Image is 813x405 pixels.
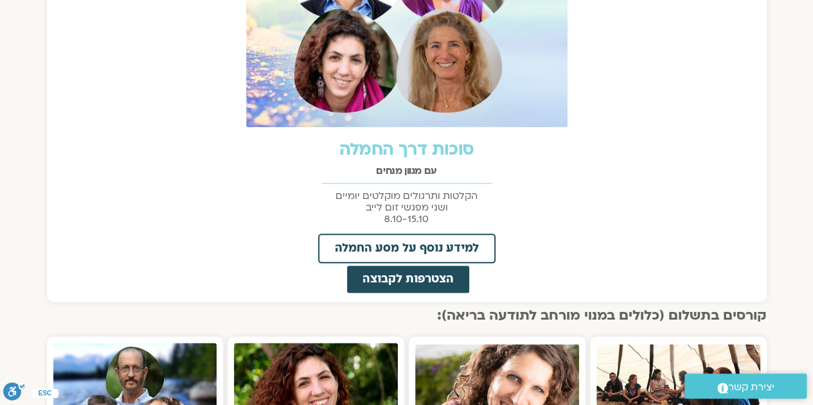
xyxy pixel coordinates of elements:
[53,166,760,177] h2: עם מגוון מנחים
[47,308,767,323] h2: קורסים בתשלום (כלולים במנוי מורחב לתודעה בריאה):
[335,243,479,254] span: למידע נוסף על מסע החמלה
[318,234,496,263] a: למידע נוסף על מסע החמלה
[362,273,454,285] span: הצטרפות לקבוצה
[346,264,470,294] a: הצטרפות לקבוצה
[728,379,774,396] span: יצירת קשר
[53,190,760,225] p: הקלטות ותרגולים מוקלטים יומיים ושני מפגשי זום לייב
[684,374,807,399] a: יצירת קשר
[339,138,474,161] a: סוכות דרך החמלה
[384,212,429,225] span: 8.10-15.10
